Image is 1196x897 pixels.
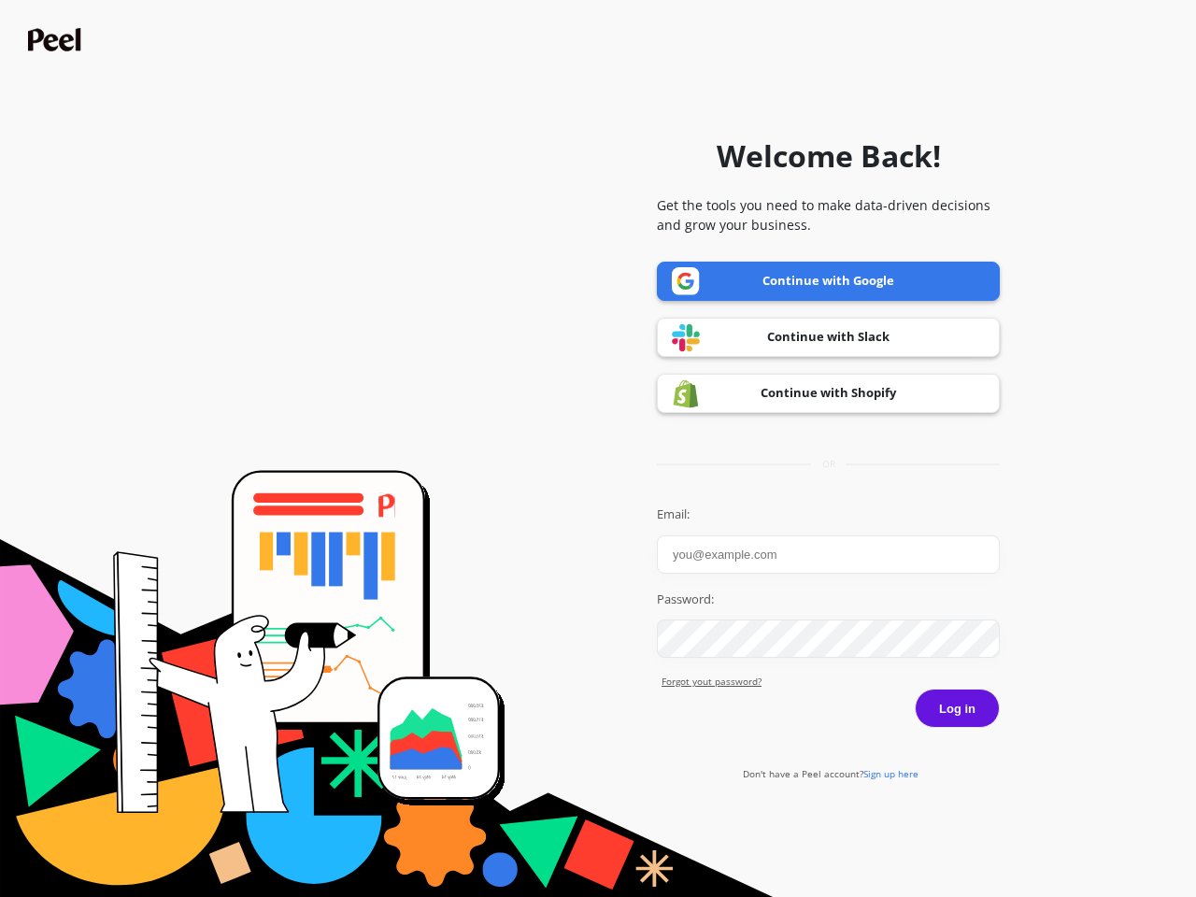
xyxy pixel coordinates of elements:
[717,134,941,178] h1: Welcome Back!
[657,457,1000,471] div: or
[863,767,918,780] span: Sign up here
[915,689,1000,728] button: Log in
[657,505,1000,524] label: Email:
[657,262,1000,301] a: Continue with Google
[657,374,1000,413] a: Continue with Shopify
[657,195,1000,235] p: Get the tools you need to make data-driven decisions and grow your business.
[672,323,700,352] img: Slack logo
[657,591,1000,609] label: Password:
[672,379,700,408] img: Shopify logo
[657,318,1000,357] a: Continue with Slack
[672,267,700,295] img: Google logo
[28,28,86,51] img: Peel
[743,767,918,780] a: Don't have a Peel account?Sign up here
[657,535,1000,574] input: you@example.com
[662,675,1000,689] a: Forgot yout password?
